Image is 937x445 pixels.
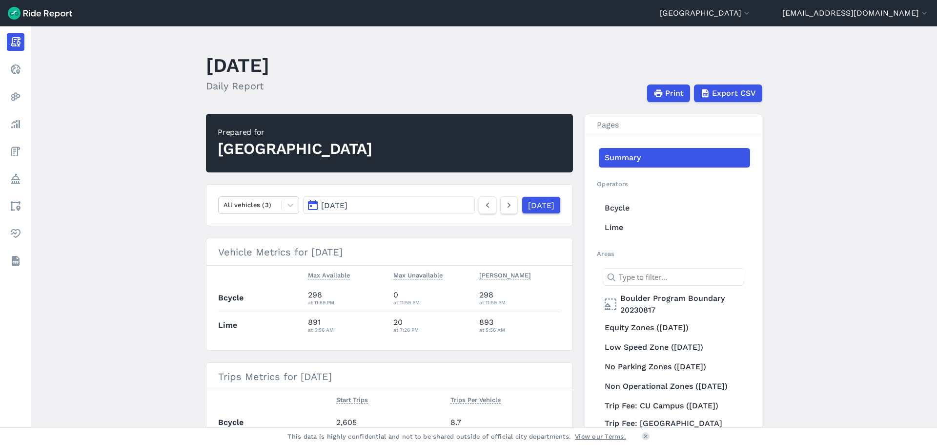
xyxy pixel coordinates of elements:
[7,252,24,270] a: Datasets
[599,318,750,338] a: Equity Zones ([DATE])
[7,88,24,106] a: Heatmaps
[522,196,561,214] a: [DATE]
[7,61,24,78] a: Realtime
[599,396,750,416] a: Trip Fee: CU Campus ([DATE])
[479,270,531,279] span: [PERSON_NAME]
[599,218,750,237] a: Lime
[450,394,501,404] span: Trips Per Vehicle
[712,87,756,99] span: Export CSV
[7,143,24,160] a: Fees
[332,409,447,436] td: 2,605
[393,325,471,334] div: at 7:26 PM
[393,270,443,281] button: Max Unavailable
[647,85,690,102] button: Print
[599,357,750,377] a: No Parking Zones ([DATE])
[218,127,372,138] div: Prepared for
[599,291,750,318] a: Boulder Program Boundary 20230817
[660,7,752,19] button: [GEOGRAPHIC_DATA]
[218,409,332,436] th: Bcycle
[206,52,269,79] h1: [DATE]
[7,197,24,215] a: Areas
[308,298,386,307] div: at 11:59 PM
[599,148,750,168] a: Summary
[393,270,443,279] span: Max Unavailable
[603,268,744,286] input: Type to filter...
[308,325,386,334] div: at 5:56 AM
[308,317,386,334] div: 891
[218,138,372,160] div: [GEOGRAPHIC_DATA]
[206,238,572,266] h3: Vehicle Metrics for [DATE]
[206,79,269,93] h2: Daily Report
[479,298,561,307] div: at 11:59 PM
[7,33,24,51] a: Report
[665,87,684,99] span: Print
[7,225,24,242] a: Health
[7,115,24,133] a: Analyze
[782,7,929,19] button: [EMAIL_ADDRESS][DOMAIN_NAME]
[393,289,471,307] div: 0
[336,394,368,406] button: Start Trips
[597,179,750,189] h2: Operators
[8,7,72,20] img: Ride Report
[599,198,750,218] a: Bcycle
[599,377,750,396] a: Non Operational Zones ([DATE])
[7,170,24,188] a: Policy
[447,409,561,436] td: 8.7
[393,298,471,307] div: at 11:59 PM
[599,416,750,443] a: Trip Fee: [GEOGRAPHIC_DATA] ([DATE])
[585,114,762,136] h3: Pages
[218,285,304,312] th: Bcycle
[479,289,561,307] div: 298
[308,270,350,281] button: Max Available
[336,394,368,404] span: Start Trips
[479,270,531,281] button: [PERSON_NAME]
[321,201,347,210] span: [DATE]
[479,317,561,334] div: 893
[393,317,471,334] div: 20
[308,270,350,279] span: Max Available
[575,432,626,441] a: View our Terms.
[450,394,501,406] button: Trips Per Vehicle
[599,338,750,357] a: Low Speed Zone ([DATE])
[479,325,561,334] div: at 5:56 AM
[308,289,386,307] div: 298
[597,249,750,258] h2: Areas
[218,312,304,339] th: Lime
[206,363,572,390] h3: Trips Metrics for [DATE]
[303,196,475,214] button: [DATE]
[694,85,762,102] button: Export CSV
